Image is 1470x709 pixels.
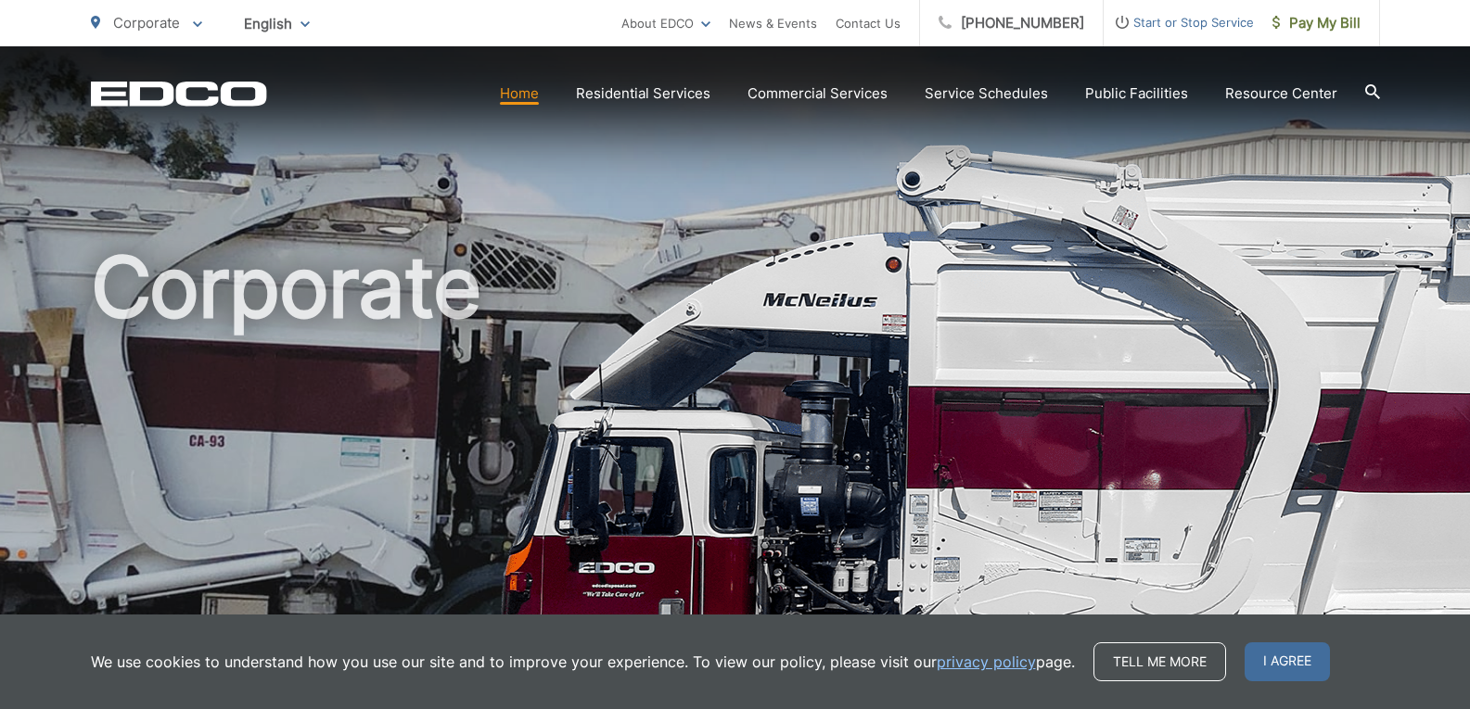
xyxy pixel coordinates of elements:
span: Pay My Bill [1272,12,1361,34]
a: Residential Services [576,82,710,105]
p: We use cookies to understand how you use our site and to improve your experience. To view our pol... [91,651,1075,673]
a: EDCD logo. Return to the homepage. [91,81,267,107]
a: About EDCO [621,12,710,34]
a: Service Schedules [925,82,1048,105]
a: privacy policy [937,651,1036,673]
span: Corporate [113,14,180,32]
a: Home [500,82,539,105]
a: News & Events [729,12,817,34]
span: English [230,7,324,40]
a: Tell me more [1093,642,1226,681]
a: Public Facilities [1085,82,1188,105]
a: Contact Us [836,12,901,34]
a: Resource Center [1225,82,1337,105]
span: I agree [1245,642,1330,681]
a: Commercial Services [748,82,888,105]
